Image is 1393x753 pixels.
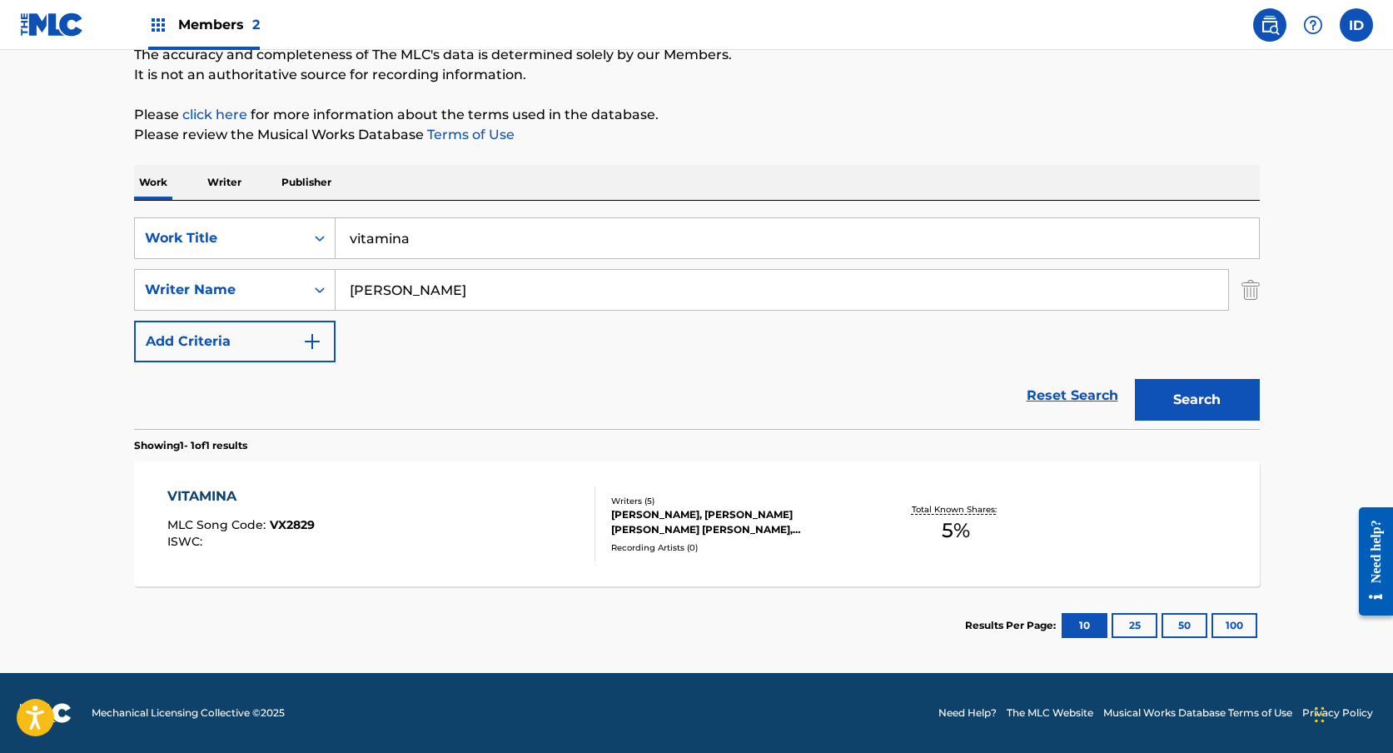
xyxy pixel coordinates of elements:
span: VX2829 [270,517,315,532]
span: Mechanical Licensing Collective © 2025 [92,706,285,721]
span: Members [178,15,260,34]
p: Please review the Musical Works Database [134,125,1260,145]
p: Results Per Page: [965,618,1060,633]
img: MLC Logo [20,12,84,37]
a: Musical Works Database Terms of Use [1103,706,1292,721]
p: Work [134,165,172,200]
img: search [1260,15,1280,35]
button: 25 [1112,613,1157,638]
span: MLC Song Code : [167,517,270,532]
a: Terms of Use [424,127,515,142]
a: Public Search [1253,8,1286,42]
span: 2 [252,17,260,32]
iframe: Resource Center [1346,495,1393,629]
p: Total Known Shares: [912,503,1001,516]
a: The MLC Website [1007,706,1093,721]
p: The accuracy and completeness of The MLC's data is determined solely by our Members. [134,45,1260,65]
p: It is not an authoritative source for recording information. [134,65,1260,85]
button: 100 [1211,613,1257,638]
div: Writer Name [145,280,295,300]
a: click here [182,107,247,122]
div: VITAMINA [167,486,315,506]
div: Drag [1315,690,1325,740]
button: 10 [1062,613,1107,638]
img: logo [20,703,72,723]
button: Search [1135,379,1260,421]
img: 9d2ae6d4665cec9f34b9.svg [302,332,322,352]
div: User Menu [1340,8,1373,42]
div: Work Title [145,228,295,248]
a: Need Help? [938,706,997,721]
span: ISWC : [167,534,206,549]
span: 5 % [942,516,970,546]
a: Privacy Policy [1302,706,1373,721]
div: Help [1296,8,1330,42]
p: Writer [202,165,246,200]
div: [PERSON_NAME], [PERSON_NAME] [PERSON_NAME] [PERSON_NAME], [PERSON_NAME] [PERSON_NAME] [PERSON_NAME] [611,507,863,537]
a: VITAMINAMLC Song Code:VX2829ISWC:Writers (5)[PERSON_NAME], [PERSON_NAME] [PERSON_NAME] [PERSON_NA... [134,461,1260,586]
button: Add Criteria [134,321,336,362]
form: Search Form [134,217,1260,429]
img: help [1303,15,1323,35]
img: Delete Criterion [1241,269,1260,311]
p: Showing 1 - 1 of 1 results [134,438,247,453]
p: Publisher [276,165,336,200]
div: Recording Artists ( 0 ) [611,541,863,554]
img: Top Rightsholders [148,15,168,35]
button: 50 [1162,613,1207,638]
div: Writers ( 5 ) [611,495,863,507]
iframe: Chat Widget [1310,673,1393,753]
p: Please for more information about the terms used in the database. [134,105,1260,125]
a: Reset Search [1018,377,1127,414]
